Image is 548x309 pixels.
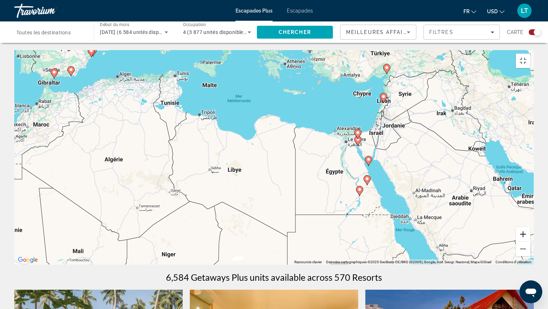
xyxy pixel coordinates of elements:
span: Données cartographiques ©2025 GeoBasis-DE/BKG (©2009), Google, Inst. Geogr. Nacional, Mapa GISrael [326,260,491,264]
button: Filtres [423,25,500,40]
button: Raccourcis clavier [294,260,322,265]
span: Filtres [429,29,453,35]
button: Changer de devise [487,6,504,16]
a: Ouvrir cette zone dans Google Maps (dans une nouvelle fenêtre) [16,255,40,265]
button: Zoom avant [516,227,530,241]
button: Rechercher [257,26,333,39]
span: Meilleures affaires [346,29,415,35]
span: Début du mois [100,22,129,27]
span: Fr [463,9,470,14]
input: Sélectionnez la destination [16,28,85,37]
button: Passer en plein écran [516,54,530,68]
span: Chercher [279,29,311,35]
span: USD [487,9,498,14]
span: Toutes les destinations [16,30,71,35]
a: Escapades Plus [235,8,273,14]
iframe: Bouton de lancement de la fenêtre de messagerie [519,280,542,303]
h1: 6,584 Getaways Plus units available across 570 Resorts [166,272,382,283]
a: Escapades [287,8,313,14]
span: [DATE] (6 584 unités disponibles) [100,29,177,35]
img: Google (en anglais) [16,255,40,265]
button: Zoom arrière [516,242,530,256]
span: 4 (3 877 unités disponibles) [183,29,248,35]
mat-select: Trier par [346,28,410,36]
button: Menu utilisateur [515,3,534,18]
span: Carte [507,27,523,37]
span: Occupation [183,22,206,27]
a: Travorium [14,1,86,20]
span: LT [521,7,528,14]
a: Conditions d’utilisation (s’ouvre dans un nouvel onglet) [496,260,532,264]
button: Changer la langue [463,6,476,16]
